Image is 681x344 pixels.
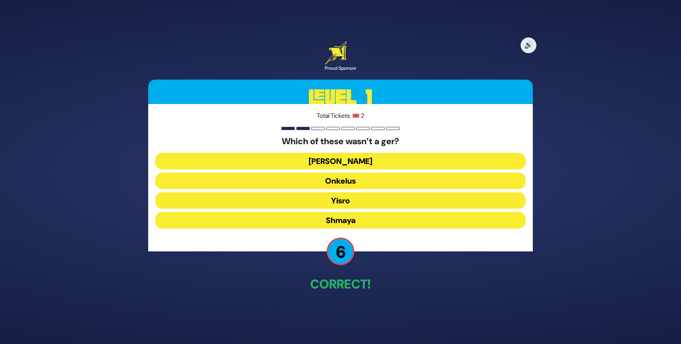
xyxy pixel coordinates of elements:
[325,65,356,72] div: Proud Sponsor
[521,37,536,53] button: 🔊
[155,192,526,209] button: Yisro
[327,238,354,265] p: 6
[155,136,526,147] h5: Which of these wasn’t a ger?
[155,173,526,189] button: Onkelus
[155,212,526,229] button: Shmaya
[148,275,533,294] p: Correct!
[155,111,526,121] p: Total Tickets: 🎟️ 2
[148,80,533,115] h3: Level 1
[325,41,347,65] img: Artscroll
[155,153,526,169] button: [PERSON_NAME]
